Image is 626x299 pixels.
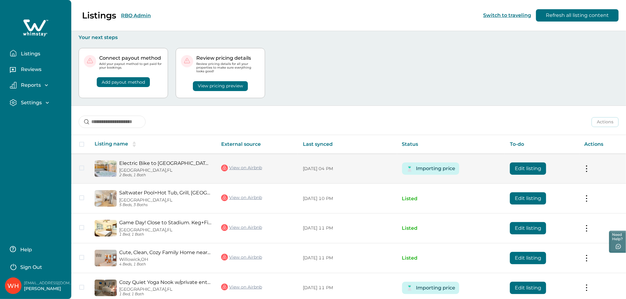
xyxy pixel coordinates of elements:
[95,280,117,296] img: propertyImage_Cozy Quiet Yoga Nook w/private entry & bird yard
[10,47,66,59] button: Listings
[19,100,42,106] p: Settings
[505,135,579,154] th: To-do
[119,168,211,173] p: [GEOGRAPHIC_DATA], FL
[406,284,413,292] img: Timer
[193,81,248,91] button: View pricing preview
[119,232,211,237] p: 1 Bed, 1 Bath
[221,283,262,291] a: View on Airbnb
[221,253,262,261] a: View on Airbnb
[18,247,32,253] p: Help
[24,280,73,286] p: [EMAIL_ADDRESS][DOMAIN_NAME]
[95,220,117,237] img: propertyImage_Game Day! Close to Stadium. Keg+Firepit+Parking.
[19,66,41,73] p: Reviews
[221,164,262,172] a: View on Airbnb
[95,160,117,177] img: propertyImage_Electric Bike to Siesta Beach. Hot Tub Cottage.
[221,194,262,202] a: View on Airbnb
[119,287,211,292] p: [GEOGRAPHIC_DATA], FL
[119,160,211,166] a: Electric Bike to [GEOGRAPHIC_DATA]. Hot Tub Cottage.
[303,225,392,231] p: [DATE] 11 PM
[119,220,211,225] a: Game Day! Close to Stadium. Keg+Firepit+Parking.
[20,264,42,270] p: Sign Out
[402,225,500,231] p: Listed
[196,62,260,74] p: Review pricing details for all your properties to make sure everything looks good!
[95,250,117,266] img: propertyImage_Cute, Clean, Cozy Family Home near Playground+Pool
[303,285,392,291] p: [DATE] 11 PM
[24,286,73,292] p: [PERSON_NAME]
[7,278,19,293] div: Whimstay Host
[119,227,211,233] p: [GEOGRAPHIC_DATA], FL
[510,192,546,205] button: Edit listing
[99,62,163,70] p: Add your payout method to get paid for your bookings.
[196,55,260,61] p: Review pricing details
[483,12,531,18] button: Switch to traveling
[119,173,211,177] p: 2 Beds, 1 Bath
[119,203,211,207] p: 5 Beds, 3 Baths
[397,135,505,154] th: Status
[416,282,456,294] button: Importing price
[579,135,626,154] th: Actions
[510,252,546,264] button: Edit listing
[298,135,397,154] th: Last synced
[119,249,211,255] a: Cute, Clean, Cozy Family Home near Playground+Pool
[303,196,392,202] p: [DATE] 10 PM
[119,292,211,297] p: 1 Bed, 1 Bath
[592,117,619,127] button: Actions
[10,99,66,106] button: Settings
[10,82,66,89] button: Reports
[10,64,66,77] button: Reviews
[79,34,619,41] p: Your next steps
[221,224,262,232] a: View on Airbnb
[402,196,500,202] p: Listed
[510,222,546,234] button: Edit listing
[10,243,64,255] button: Help
[119,190,211,196] a: Saltwater Pool+Hot Tub, Grill, [GEOGRAPHIC_DATA]
[119,257,211,262] p: Willowick, OH
[406,165,413,173] img: Timer
[303,255,392,261] p: [DATE] 11 PM
[19,51,40,57] p: Listings
[121,13,151,18] button: RBO Admin
[119,197,211,203] p: [GEOGRAPHIC_DATA], FL
[90,135,216,154] th: Listing name
[536,9,619,22] button: Refresh all listing content
[128,141,140,147] button: sorting
[119,262,211,267] p: 4 Beds, 1 Bath
[82,10,116,21] p: Listings
[19,82,41,88] p: Reports
[510,162,546,175] button: Edit listing
[10,260,64,273] button: Sign Out
[416,162,456,175] button: Importing price
[510,282,546,294] button: Edit listing
[95,190,117,207] img: propertyImage_Saltwater Pool+Hot Tub, Grill, Walk Downtown
[303,166,392,172] p: [DATE] 04 PM
[216,135,298,154] th: External source
[99,55,163,61] p: Connect payout method
[97,77,150,87] button: Add payout method
[402,255,500,261] p: Listed
[119,279,211,285] a: Cozy Quiet Yoga Nook w/private entry & bird yard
